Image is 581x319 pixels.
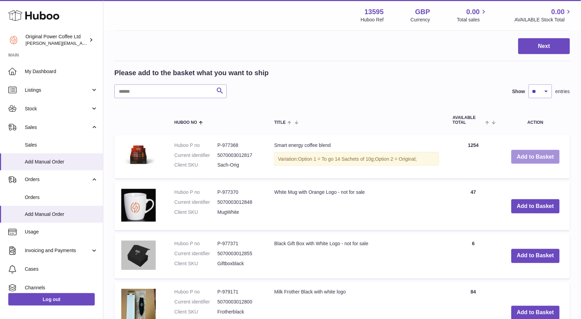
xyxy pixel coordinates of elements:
[174,199,217,206] dt: Current identifier
[217,189,261,196] dd: P-977370
[174,120,197,125] span: Huboo no
[411,17,430,23] div: Currency
[217,162,261,168] dd: Sach-Orig
[25,211,98,218] span: Add Manual Order
[174,299,217,306] dt: Current identifier
[25,159,98,165] span: Add Manual Order
[25,194,98,201] span: Orders
[514,7,573,23] a: 0.00 AVAILABLE Stock Total
[25,124,91,131] span: Sales
[121,142,156,168] img: Smart energy coffee blend
[375,156,417,162] span: Option 2 = Original;
[26,40,138,46] span: [PERSON_NAME][EMAIL_ADDRESS][DOMAIN_NAME]
[274,120,286,125] span: Title
[25,285,98,291] span: Channels
[174,189,217,196] dt: Huboo P no
[446,234,501,279] td: 6
[25,142,98,148] span: Sales
[174,152,217,159] dt: Current identifier
[8,293,95,306] a: Log out
[511,249,560,263] button: Add to Basket
[174,142,217,149] dt: Huboo P no
[518,38,570,54] button: Next
[217,251,261,257] dd: 5070003012855
[365,7,384,17] strong: 13595
[551,7,565,17] span: 0.00
[217,199,261,206] dd: 5070003012848
[512,88,525,95] label: Show
[174,309,217,316] dt: Client SKU
[457,17,488,23] span: Total sales
[267,234,446,279] td: Black Gift Box with White Logo - not for sale
[25,106,91,112] span: Stock
[8,35,19,45] img: aline@drinkpowercoffee.com
[361,17,384,23] div: Huboo Ref
[415,7,430,17] strong: GBP
[217,152,261,159] dd: 5070003012817
[174,251,217,257] dt: Current identifier
[511,199,560,213] button: Add to Basket
[511,150,560,164] button: Add to Basket
[114,68,269,78] h2: Please add to the basket what you want to ship
[25,87,91,93] span: Listings
[25,176,91,183] span: Orders
[501,109,570,131] th: Action
[217,209,261,216] dd: MugWhite
[217,299,261,306] dd: 5070003012800
[457,7,488,23] a: 0.00 Total sales
[25,229,98,235] span: Usage
[514,17,573,23] span: AVAILABLE Stock Total
[267,135,446,179] td: Smart energy coffee blend
[217,142,261,149] dd: P-977368
[26,33,88,47] div: Original Power Coffee Ltd
[453,116,483,124] span: AVAILABLE Total
[174,261,217,267] dt: Client SKU
[25,247,91,254] span: Invoicing and Payments
[217,261,261,267] dd: Giftboxblack
[121,189,156,222] img: White Mug with Orange Logo - not for sale
[274,152,439,166] div: Variation:
[555,88,570,95] span: entries
[298,156,375,162] span: Option 1 = To go 14 Sachets of 10g;
[217,309,261,316] dd: Frotherblack
[25,266,98,272] span: Cases
[174,289,217,296] dt: Huboo P no
[174,209,217,216] dt: Client SKU
[174,241,217,247] dt: Huboo P no
[217,289,261,296] dd: P-979171
[25,68,98,75] span: My Dashboard
[267,182,446,230] td: White Mug with Orange Logo - not for sale
[467,7,480,17] span: 0.00
[446,135,501,179] td: 1254
[121,241,156,270] img: Black Gift Box with White Logo - not for sale
[446,182,501,230] td: 47
[174,162,217,168] dt: Client SKU
[217,241,261,247] dd: P-977371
